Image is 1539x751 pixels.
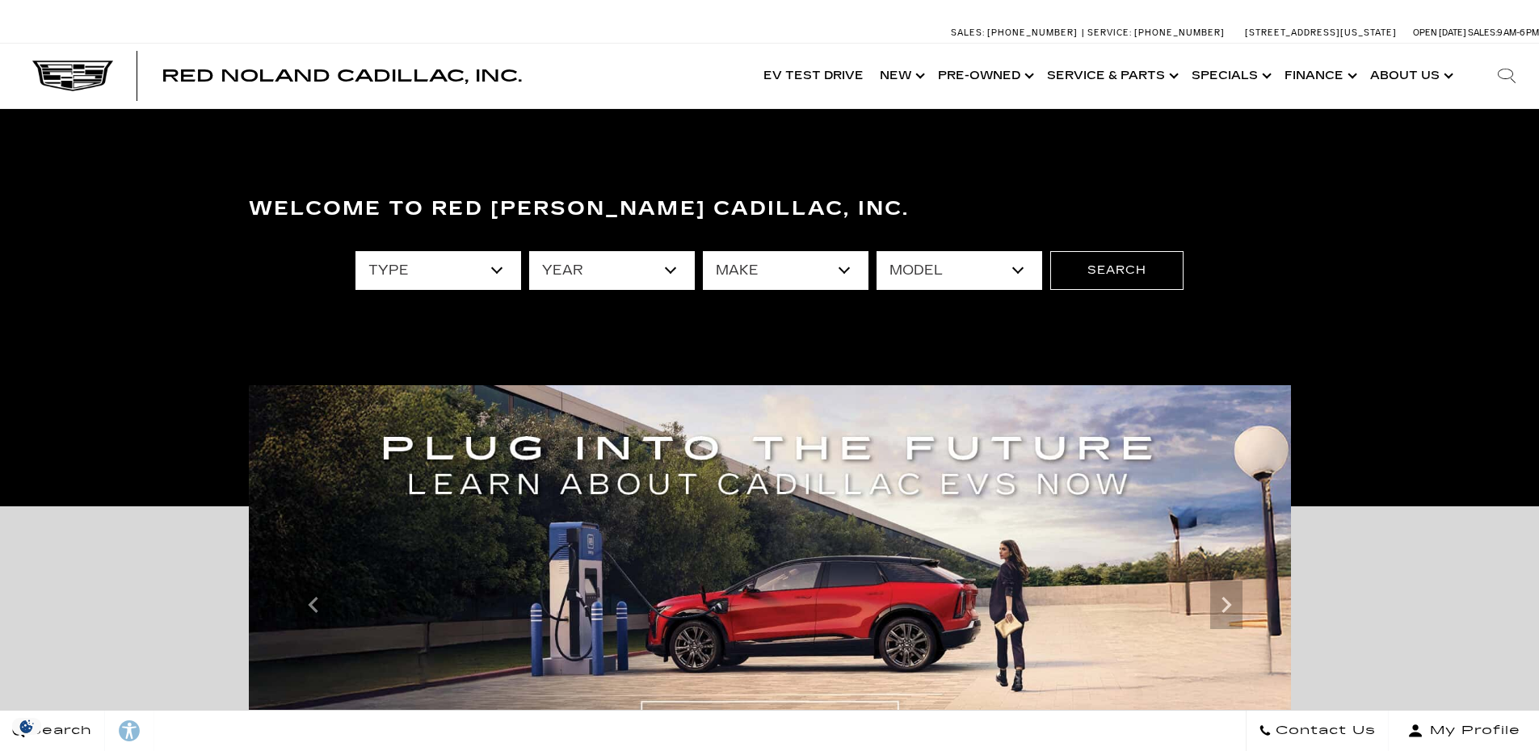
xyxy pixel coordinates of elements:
[1362,44,1458,108] a: About Us
[951,27,985,38] span: Sales:
[1272,720,1376,742] span: Contact Us
[755,44,872,108] a: EV Test Drive
[1134,27,1225,38] span: [PHONE_NUMBER]
[8,718,45,735] section: Click to Open Cookie Consent Modal
[1497,27,1539,38] span: 9 AM-6 PM
[987,27,1078,38] span: [PHONE_NUMBER]
[1468,27,1497,38] span: Sales:
[1423,720,1520,742] span: My Profile
[162,66,522,86] span: Red Noland Cadillac, Inc.
[877,251,1042,290] select: Filter by model
[703,251,868,290] select: Filter by make
[1246,711,1389,751] a: Contact Us
[1389,711,1539,751] button: Open user profile menu
[162,68,522,84] a: Red Noland Cadillac, Inc.
[529,251,695,290] select: Filter by year
[1184,44,1276,108] a: Specials
[355,251,521,290] select: Filter by type
[1039,44,1184,108] a: Service & Parts
[1276,44,1362,108] a: Finance
[297,581,330,629] div: Previous
[1413,27,1466,38] span: Open [DATE]
[249,193,1291,225] h3: Welcome to Red [PERSON_NAME] Cadillac, Inc.
[930,44,1039,108] a: Pre-Owned
[32,61,113,91] img: Cadillac Dark Logo with Cadillac White Text
[8,718,45,735] img: Opt-Out Icon
[872,44,930,108] a: New
[951,28,1082,37] a: Sales: [PHONE_NUMBER]
[1245,27,1397,38] a: [STREET_ADDRESS][US_STATE]
[25,720,92,742] span: Search
[1210,581,1243,629] div: Next
[1050,251,1184,290] button: Search
[1087,27,1132,38] span: Service:
[1082,28,1229,37] a: Service: [PHONE_NUMBER]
